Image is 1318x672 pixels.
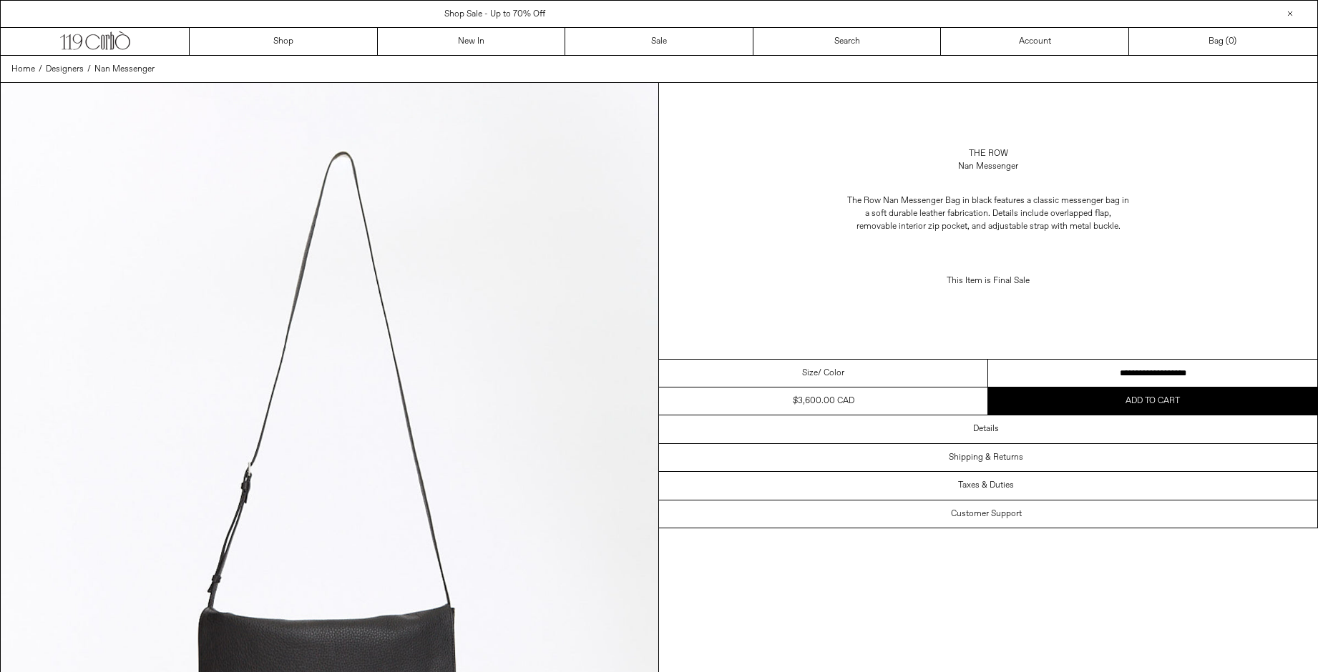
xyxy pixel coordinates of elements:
a: Designers [46,63,84,76]
a: Bag () [1129,28,1317,55]
h3: Shipping & Returns [949,453,1023,463]
span: 0 [1229,36,1234,47]
span: Designers [46,64,84,75]
span: Size [802,367,818,380]
p: This Item is Final Sale [845,267,1131,295]
a: The Row [969,147,1008,160]
div: Nan Messenger [958,160,1018,173]
p: The Row Nan Messenger Bag in black features a classic messenger bag in a soft durable leather fab... [845,187,1131,240]
span: Add to cart [1126,395,1180,407]
span: / [39,63,42,76]
a: Shop [190,28,378,55]
a: Search [753,28,942,55]
button: Add to cart [988,387,1317,415]
a: Account [941,28,1129,55]
a: Shop Sale - Up to 70% Off [444,9,545,20]
div: $3,600.00 CAD [793,395,854,407]
span: Home [11,64,35,75]
a: Home [11,63,35,76]
h3: Details [973,424,999,434]
span: ) [1229,35,1236,48]
h3: Customer Support [951,509,1022,519]
a: New In [378,28,566,55]
a: Nan Messenger [94,63,155,76]
a: Sale [565,28,753,55]
span: Nan Messenger [94,64,155,75]
span: / [87,63,91,76]
h3: Taxes & Duties [958,480,1014,490]
span: / Color [818,367,844,380]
